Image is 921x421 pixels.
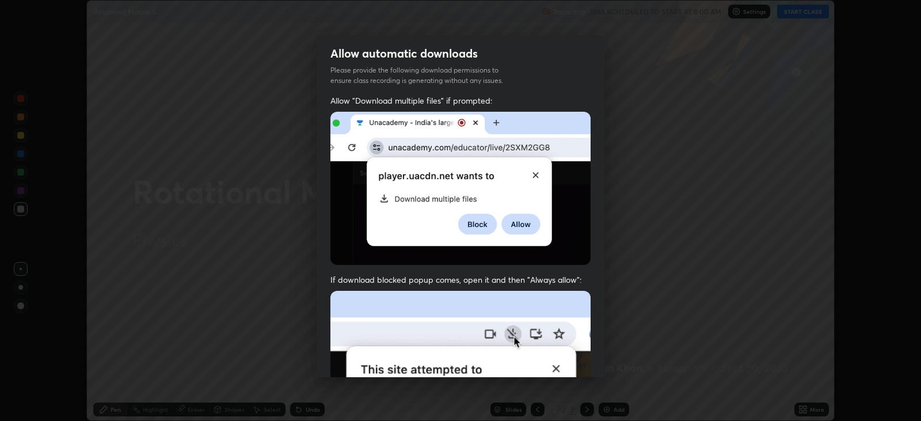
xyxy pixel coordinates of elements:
[330,112,591,266] img: downloads-permission-allow.gif
[330,46,478,61] h2: Allow automatic downloads
[330,95,591,106] span: Allow "Download multiple files" if prompted:
[330,65,517,86] p: Please provide the following download permissions to ensure class recording is generating without...
[330,274,591,285] span: If download blocked popup comes, open it and then "Always allow":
